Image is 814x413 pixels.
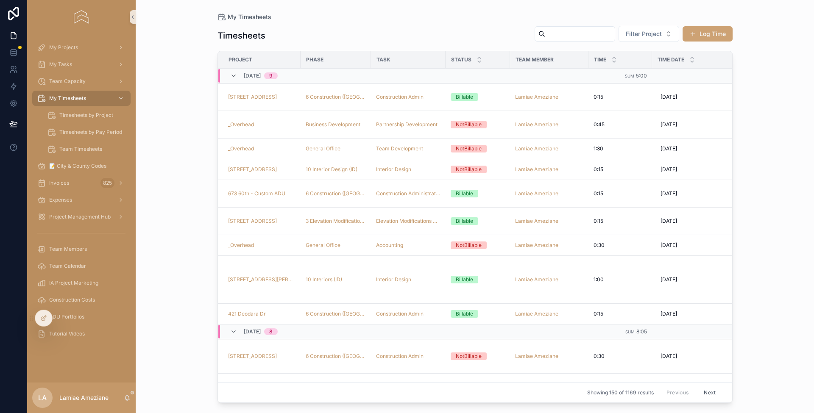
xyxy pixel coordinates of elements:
a: Interior Design [376,166,440,173]
a: Elevation Modifications Client Meeting [376,218,440,225]
a: Lamiae Ameziane [515,121,583,128]
a: Lamiae Ameziane [515,166,583,173]
span: Team Member [516,56,554,63]
span: Tutorial Videos [49,330,85,337]
a: Lamiae Ameziane [515,310,558,317]
span: [DATE] [661,166,677,173]
span: Team Capacity [49,78,86,85]
span: 421 Deodara Dr [228,310,266,317]
a: General Office [306,242,366,249]
a: [STREET_ADDRESS] [228,94,277,100]
a: 10 Interior Design (ID) [306,166,357,173]
span: Project [229,56,252,63]
a: [DATE] [657,118,742,131]
a: 3 Elevation Modifications (Elev Mod) [306,218,366,225]
span: Showing 150 of 1169 results [587,389,654,396]
div: Billable [456,93,473,101]
div: Billable [456,190,473,197]
a: Invoices825 [32,175,131,191]
span: [DATE] [661,276,677,283]
a: Billable [451,93,505,101]
div: Billable [456,217,473,225]
a: Construction Admin [376,310,440,317]
span: Time [594,56,606,63]
a: Construction Costs [32,292,131,308]
a: NotBillable [451,121,505,128]
a: Lamiae Ameziane [515,94,583,100]
a: My Projects [32,40,131,55]
a: 673 60th - Custom ADU [228,190,285,197]
span: 0:15 [594,218,603,225]
small: Sum [625,330,635,334]
span: Accounting [376,242,403,249]
a: [STREET_ADDRESS] [228,353,295,360]
a: Lamiae Ameziane [515,276,558,283]
a: 0:15 [594,310,647,317]
p: Lamiae Ameziane [59,394,109,402]
span: [STREET_ADDRESS][PERSON_NAME] [228,276,295,283]
div: scrollable content [27,34,136,352]
a: Business Development [306,121,360,128]
a: 6 Construction ([GEOGRAPHIC_DATA]) [306,94,366,100]
span: Invoices [49,180,69,186]
a: Construction Admin [376,353,440,360]
a: 6 Construction ([GEOGRAPHIC_DATA]) [306,310,366,317]
span: Timesheets by Pay Period [59,129,122,136]
a: Lamiae Ameziane [515,145,583,152]
span: Lamiae Ameziane [515,166,558,173]
span: Team Development [376,145,423,152]
a: Construction Admin [376,310,424,317]
div: NotBillable [456,121,482,128]
span: 5:00 [636,72,647,79]
a: Lamiae Ameziane [515,218,583,225]
a: Construction Admin [376,94,424,100]
a: 673 60th - Custom ADU [228,190,295,197]
a: Team Development [376,145,440,152]
a: Construction Admin [376,94,440,100]
span: [DATE] [661,353,677,360]
div: NotBillable [456,241,482,249]
a: Team Capacity [32,74,131,89]
button: Log Time [683,26,733,42]
span: [DATE] [661,310,677,317]
span: My Timesheets [228,13,271,21]
a: Lamiae Ameziane [515,218,558,225]
span: My Tasks [49,61,72,68]
a: Lamiae Ameziane [515,145,558,152]
a: Billable [451,310,505,318]
span: 1:30 [594,145,603,152]
a: 1:00 [594,276,647,283]
span: Interior Design [376,166,411,173]
button: Select Button [619,26,679,42]
span: _Overhead [228,121,254,128]
a: NotBillable [451,166,505,173]
a: General Office [306,145,366,152]
a: Partnership Development [376,121,438,128]
a: [STREET_ADDRESS] [228,166,295,173]
img: App logo [74,10,89,24]
a: [STREET_ADDRESS] [228,166,277,173]
a: Billable [451,190,505,197]
a: _Overhead [228,121,295,128]
a: [DATE] [657,142,742,155]
a: 421 Deodara Dr [228,310,295,317]
a: _Overhead [228,145,295,152]
a: [DATE] [657,307,742,321]
a: 10 Interiors (ID) [306,276,366,283]
a: [STREET_ADDRESS] [228,353,277,360]
span: _Overhead [228,145,254,152]
a: Construction Administration [376,190,440,197]
a: Team Timesheets [42,141,131,157]
span: 0:30 [594,353,605,360]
